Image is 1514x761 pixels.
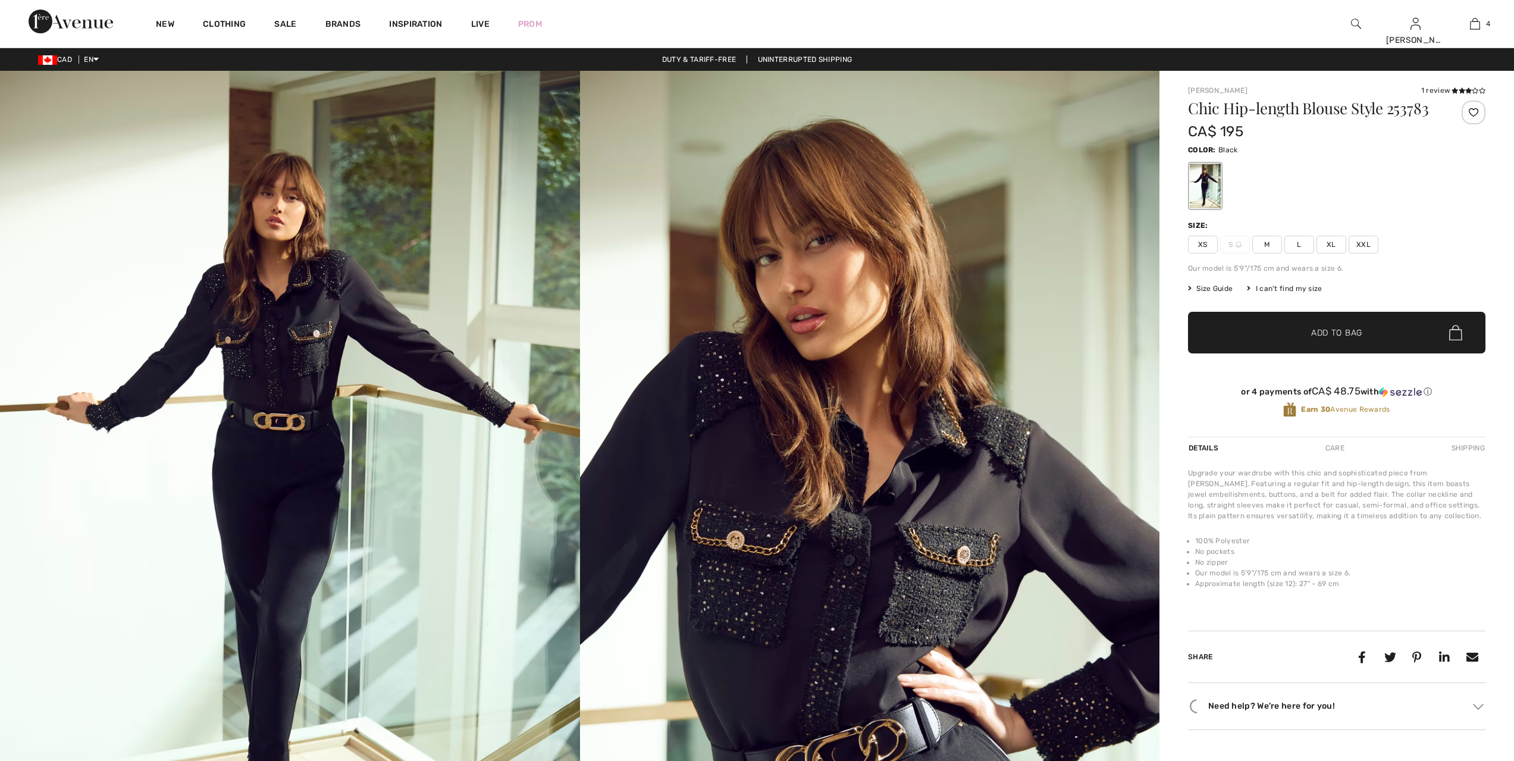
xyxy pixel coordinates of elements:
div: Black [1190,164,1221,208]
div: Size: [1188,220,1211,231]
a: Live [471,18,490,30]
h1: Chic Hip-length Blouse Style 253783 [1188,101,1436,116]
img: Canadian Dollar [38,55,57,65]
span: 4 [1486,18,1490,29]
span: Share [1188,653,1213,661]
a: Clothing [203,19,246,32]
div: or 4 payments ofCA$ 48.75withSezzle Click to learn more about Sezzle [1188,386,1485,402]
img: Bag.svg [1449,325,1462,340]
span: Add to Bag [1311,327,1362,339]
li: 100% Polyester [1195,535,1485,546]
div: or 4 payments of with [1188,386,1485,397]
a: Sale [274,19,296,32]
span: XS [1188,236,1218,253]
span: L [1284,236,1314,253]
span: M [1252,236,1282,253]
li: Our model is 5'9"/175 cm and wears a size 6. [1195,568,1485,578]
img: search the website [1351,17,1361,31]
span: Size Guide [1188,283,1233,294]
iframe: Opens a widget where you can find more information [1438,672,1502,702]
a: New [156,19,174,32]
span: CA$ 195 [1188,123,1243,140]
span: Avenue Rewards [1301,404,1390,415]
span: CAD [38,55,77,64]
span: S [1220,236,1250,253]
div: Shipping [1449,437,1485,459]
span: XL [1316,236,1346,253]
div: Upgrade your wardrobe with this chic and sophisticated piece from [PERSON_NAME]. Featuring a regu... [1188,468,1485,521]
a: Prom [518,18,542,30]
img: Avenue Rewards [1283,402,1296,418]
li: Approximate length (size 12): 27" - 69 cm [1195,578,1485,589]
div: Care [1315,437,1355,459]
a: Brands [325,19,361,32]
img: My Info [1410,17,1421,31]
img: My Bag [1470,17,1480,31]
img: Arrow2.svg [1473,703,1484,709]
div: 1 review [1421,85,1485,96]
strong: Earn 30 [1301,405,1330,414]
img: ring-m.svg [1236,242,1242,248]
div: Details [1188,437,1221,459]
a: Sign In [1410,18,1421,29]
li: No pockets [1195,546,1485,557]
span: Black [1218,146,1238,154]
span: Color: [1188,146,1216,154]
span: Inspiration [389,19,442,32]
img: 1ère Avenue [29,10,113,33]
button: Add to Bag [1188,312,1485,353]
span: EN [84,55,99,64]
div: Need help? We're here for you! [1188,697,1485,715]
img: Sezzle [1379,387,1422,397]
li: No zipper [1195,557,1485,568]
div: [PERSON_NAME] [1386,34,1444,46]
a: [PERSON_NAME] [1188,86,1247,95]
a: 4 [1446,17,1504,31]
div: I can't find my size [1247,283,1322,294]
span: CA$ 48.75 [1312,385,1361,397]
span: XXL [1349,236,1378,253]
div: Our model is 5'9"/175 cm and wears a size 6. [1188,263,1485,274]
